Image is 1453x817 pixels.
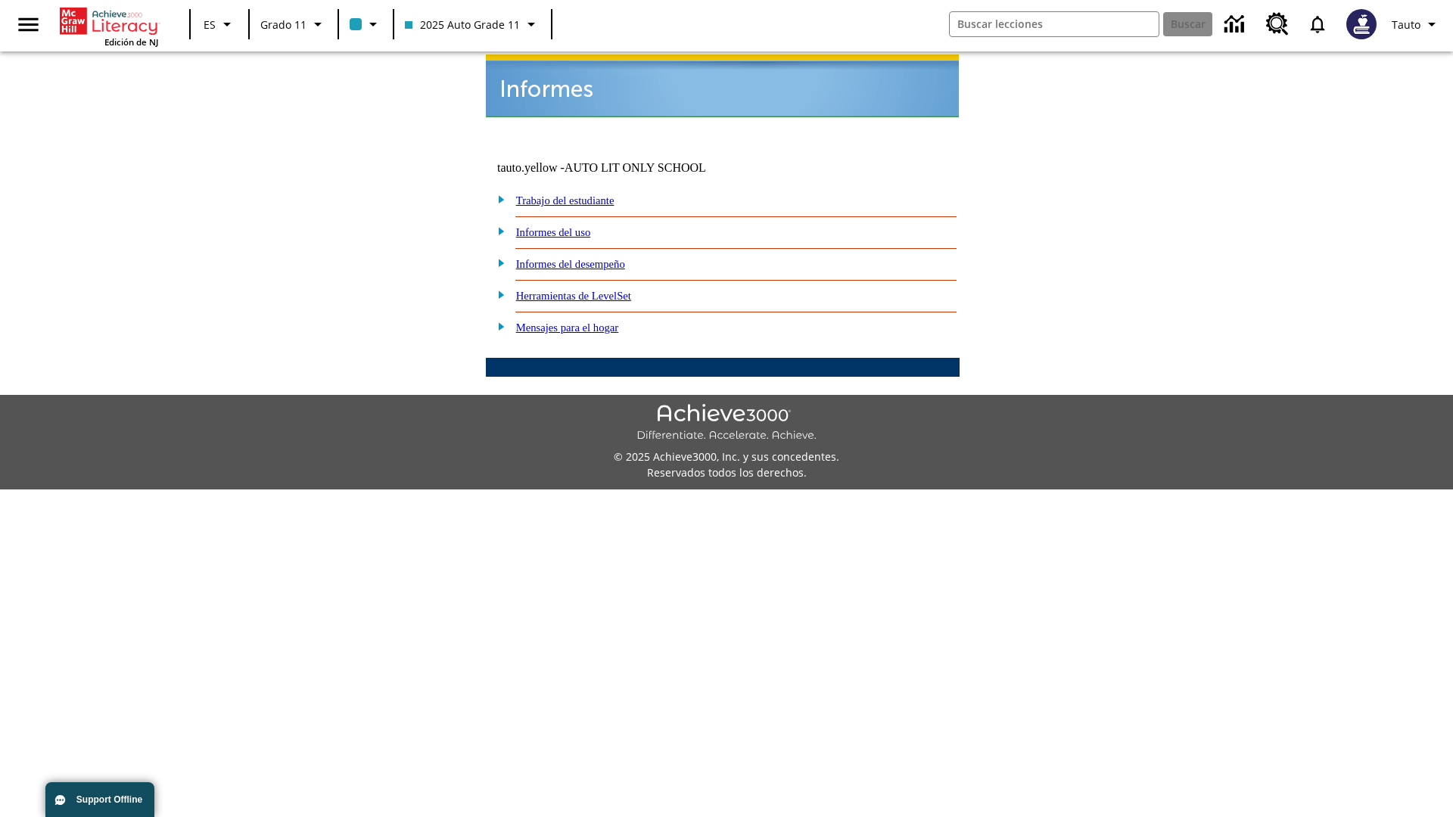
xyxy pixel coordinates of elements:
img: plus.gif [490,287,506,301]
button: Escoja un nuevo avatar [1337,5,1386,44]
a: Herramientas de LevelSet [516,290,631,302]
button: Clase: 2025 Auto Grade 11, Selecciona una clase [399,11,546,38]
img: Achieve3000 Differentiate Accelerate Achieve [636,404,817,443]
button: Lenguaje: ES, Selecciona un idioma [195,11,244,38]
span: Support Offline [76,794,142,805]
span: Tauto [1392,17,1420,33]
td: tauto.yellow - [497,161,776,175]
img: plus.gif [490,319,506,333]
span: Grado 11 [260,17,306,33]
button: El color de la clase es azul claro. Cambiar el color de la clase. [344,11,388,38]
a: Mensajes para el hogar [516,322,619,334]
img: plus.gif [490,192,506,206]
a: Notificaciones [1298,5,1337,44]
button: Abrir el menú lateral [6,2,51,47]
img: plus.gif [490,256,506,269]
span: ES [204,17,216,33]
img: header [486,54,959,117]
img: plus.gif [490,224,506,238]
span: Edición de NJ [104,36,158,48]
button: Grado: Grado 11, Elige un grado [254,11,333,38]
div: Portada [60,5,158,48]
span: 2025 Auto Grade 11 [405,17,520,33]
nobr: AUTO LIT ONLY SCHOOL [565,161,706,174]
img: Avatar [1346,9,1377,39]
a: Informes del desempeño [516,258,625,270]
button: Perfil/Configuración [1386,11,1447,38]
a: Centro de información [1215,4,1257,45]
button: Support Offline [45,782,154,817]
a: Informes del uso [516,226,591,238]
a: Centro de recursos, Se abrirá en una pestaña nueva. [1257,4,1298,45]
a: Trabajo del estudiante [516,194,614,207]
input: Buscar campo [950,12,1159,36]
